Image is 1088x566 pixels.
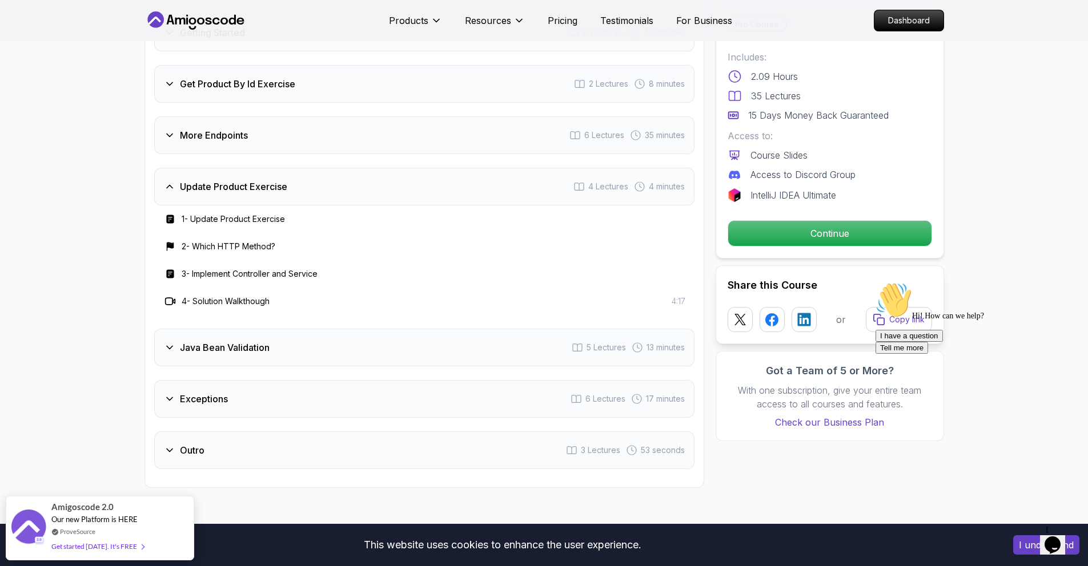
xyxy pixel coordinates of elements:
p: or [836,313,846,326]
p: 2.09 Hours [751,70,798,83]
p: Access to: [728,129,932,143]
a: For Business [676,14,732,27]
button: Tell me more [5,64,57,76]
span: Our new Platform is HERE [51,515,138,524]
h3: More Endpoints [180,128,248,142]
h3: Java Bean Validation [180,341,270,354]
h3: Got a Team of 5 or More? [728,363,932,379]
p: Resources [465,14,511,27]
h3: Update Product Exercise [180,180,287,193]
span: 6 Lectures [584,130,624,141]
button: Products [389,14,442,37]
span: 8 minutes [649,78,685,90]
button: Exceptions6 Lectures 17 minutes [154,380,694,418]
span: 6 Lectures [585,393,625,405]
span: 5 Lectures [587,342,626,353]
button: More Endpoints6 Lectures 35 minutes [154,116,694,154]
span: Hi! How can we help? [5,34,113,43]
div: 👋Hi! How can we help?I have a questionTell me more [5,5,210,76]
h3: 1 - Update Product Exercise [182,213,285,225]
a: ProveSource [60,527,95,536]
button: Java Bean Validation5 Lectures 13 minutes [154,329,694,366]
h3: Get Product By Id Exercise [180,77,295,91]
h3: Exceptions [180,392,228,406]
span: 13 minutes [647,342,685,353]
p: With one subscription, give your entire team access to all courses and features. [728,383,932,411]
h2: Share this Course [728,277,932,293]
a: Pricing [548,14,577,27]
span: 35 minutes [645,130,685,141]
button: Resources [465,14,525,37]
button: Copy link [866,307,932,332]
img: provesource social proof notification image [11,510,46,547]
span: 4 Lectures [588,181,628,192]
h3: Outro [180,443,204,457]
img: jetbrains logo [728,188,741,202]
a: Check our Business Plan [728,415,932,429]
button: Accept cookies [1013,535,1079,555]
span: Amigoscode 2.0 [51,500,114,514]
div: Get started [DATE]. It's FREE [51,540,144,553]
a: Testimonials [600,14,653,27]
button: Get Product By Id Exercise2 Lectures 8 minutes [154,65,694,103]
div: This website uses cookies to enhance the user experience. [9,532,996,557]
p: Access to Discord Group [750,168,856,181]
button: Update Product Exercise4 Lectures 4 minutes [154,168,694,205]
img: :wave: [5,5,41,41]
p: Includes: [728,50,932,64]
iframe: chat widget [1040,520,1077,555]
span: 53 seconds [641,444,685,456]
span: 4:17 [672,296,685,307]
p: Course Slides [750,148,808,162]
p: 15 Days Money Back Guaranteed [748,108,889,122]
h3: 2 - Which HTTP Method? [182,241,275,252]
span: 17 minutes [646,393,685,405]
span: 2 Lectures [589,78,628,90]
a: Dashboard [874,10,944,31]
p: 35 Lectures [751,89,801,103]
p: IntelliJ IDEA Ultimate [750,188,836,202]
iframe: chat widget [871,277,1077,515]
h3: 3 - Implement Controller and Service [182,268,318,280]
span: 3 Lectures [581,444,620,456]
button: Continue [728,220,932,246]
button: Outro3 Lectures 53 seconds [154,431,694,469]
p: Continue [728,221,932,246]
h3: 4 - Solution Walkthough [182,296,270,307]
p: Products [389,14,428,27]
button: I have a question [5,52,72,64]
p: Dashboard [874,10,944,31]
span: 4 minutes [649,181,685,192]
